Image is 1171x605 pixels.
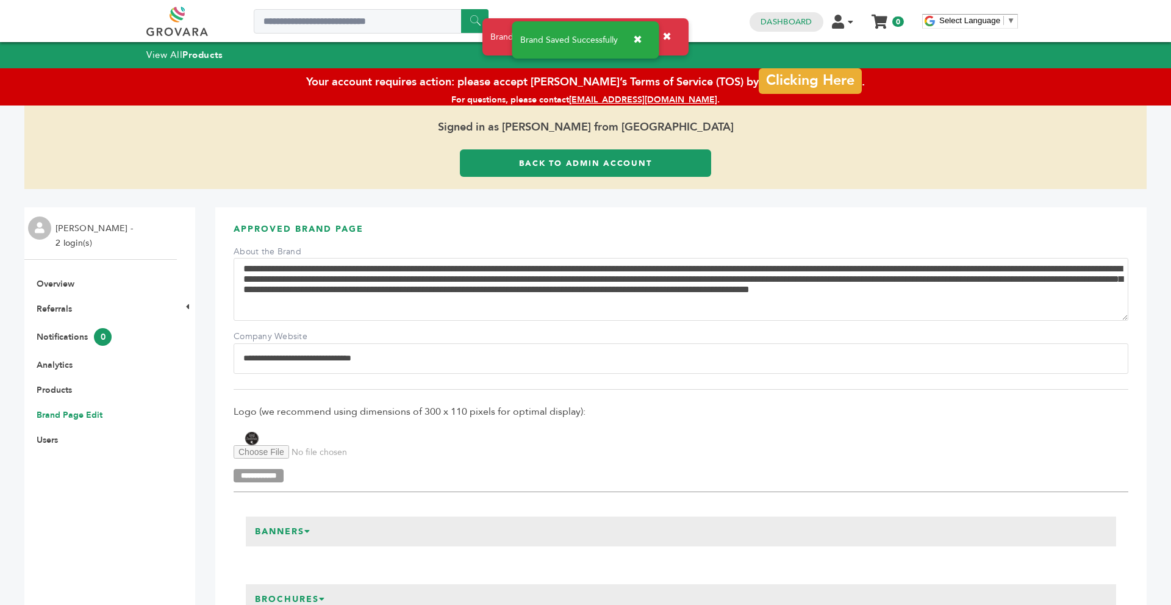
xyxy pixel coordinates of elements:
a: Notifications0 [37,331,112,343]
h3: Banners [246,517,320,547]
input: Search a product or brand... [254,9,489,34]
span: Logo (we recommend using dimensions of 300 x 110 pixels for optimal display): [234,405,1128,418]
strong: Products [182,49,223,61]
a: Referrals [37,303,72,315]
span: 0 [892,16,904,27]
button: ✖ [653,24,681,49]
span: ​ [1003,16,1004,25]
a: My Cart [873,11,887,24]
span: ▼ [1007,16,1015,25]
a: Analytics [37,359,73,371]
li: [PERSON_NAME] - 2 login(s) [56,221,136,251]
button: ✖ [624,27,651,52]
label: Company Website [234,331,319,343]
img: profile.png [28,217,51,240]
a: [EMAIL_ADDRESS][DOMAIN_NAME] [569,94,717,106]
a: Users [37,434,58,446]
a: View AllProducts [146,49,223,61]
img: Central de Mermeladas [234,432,270,445]
a: Overview [37,278,74,290]
span: Select Language [939,16,1000,25]
label: About the Brand [234,246,319,258]
span: Brand Page Edits Approved Successfully [490,31,647,43]
span: Signed in as [PERSON_NAME] from [GEOGRAPHIC_DATA] [24,106,1147,149]
a: Dashboard [761,16,812,27]
span: 0 [94,328,112,346]
h3: APPROVED BRAND PAGE [234,223,1128,245]
a: Products [37,384,72,396]
a: Back to Admin Account [460,149,711,177]
a: Brand Page Edit [37,409,102,421]
span: Brand Saved Successfully [520,36,618,45]
a: Clicking Here [759,68,861,94]
a: Select Language​ [939,16,1015,25]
